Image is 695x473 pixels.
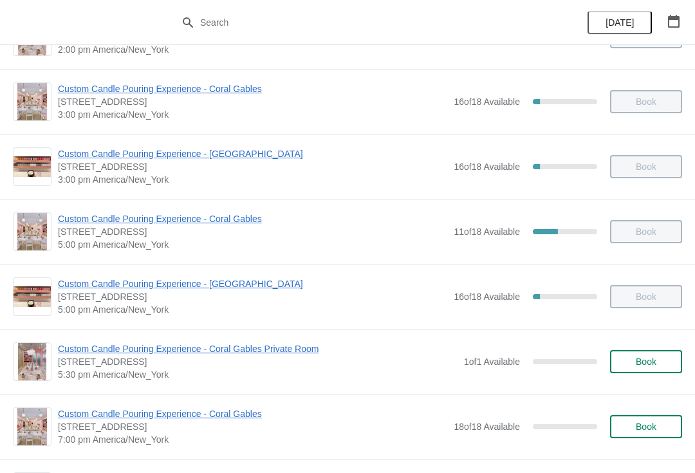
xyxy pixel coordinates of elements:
[58,277,447,290] span: Custom Candle Pouring Experience - [GEOGRAPHIC_DATA]
[18,343,46,380] img: Custom Candle Pouring Experience - Coral Gables Private Room | 154 Giralda Avenue, Coral Gables, ...
[454,162,520,172] span: 16 of 18 Available
[610,415,682,438] button: Book
[58,173,447,186] span: 3:00 pm America/New_York
[588,11,652,34] button: [DATE]
[606,17,634,28] span: [DATE]
[464,357,520,367] span: 1 of 1 Available
[17,213,48,250] img: Custom Candle Pouring Experience - Coral Gables | 154 Giralda Avenue, Coral Gables, FL, USA | 5:0...
[58,355,458,368] span: [STREET_ADDRESS]
[58,433,447,446] span: 7:00 pm America/New_York
[58,225,447,238] span: [STREET_ADDRESS]
[58,342,458,355] span: Custom Candle Pouring Experience - Coral Gables Private Room
[14,156,51,178] img: Custom Candle Pouring Experience - Fort Lauderdale | 914 East Las Olas Boulevard, Fort Lauderdale...
[636,422,656,432] span: Book
[58,303,447,316] span: 5:00 pm America/New_York
[58,108,447,121] span: 3:00 pm America/New_York
[17,408,48,445] img: Custom Candle Pouring Experience - Coral Gables | 154 Giralda Avenue, Coral Gables, FL, USA | 7:0...
[58,290,447,303] span: [STREET_ADDRESS]
[58,407,447,420] span: Custom Candle Pouring Experience - Coral Gables
[17,83,48,120] img: Custom Candle Pouring Experience - Coral Gables | 154 Giralda Avenue, Coral Gables, FL, USA | 3:0...
[58,147,447,160] span: Custom Candle Pouring Experience - [GEOGRAPHIC_DATA]
[58,160,447,173] span: [STREET_ADDRESS]
[58,82,447,95] span: Custom Candle Pouring Experience - Coral Gables
[58,43,458,56] span: 2:00 pm America/New_York
[610,350,682,373] button: Book
[58,212,447,225] span: Custom Candle Pouring Experience - Coral Gables
[58,95,447,108] span: [STREET_ADDRESS]
[454,422,520,432] span: 18 of 18 Available
[199,11,521,34] input: Search
[454,292,520,302] span: 16 of 18 Available
[454,97,520,107] span: 16 of 18 Available
[454,227,520,237] span: 11 of 18 Available
[58,420,447,433] span: [STREET_ADDRESS]
[58,238,447,251] span: 5:00 pm America/New_York
[636,357,656,367] span: Book
[14,286,51,308] img: Custom Candle Pouring Experience - Fort Lauderdale | 914 East Las Olas Boulevard, Fort Lauderdale...
[58,368,458,381] span: 5:30 pm America/New_York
